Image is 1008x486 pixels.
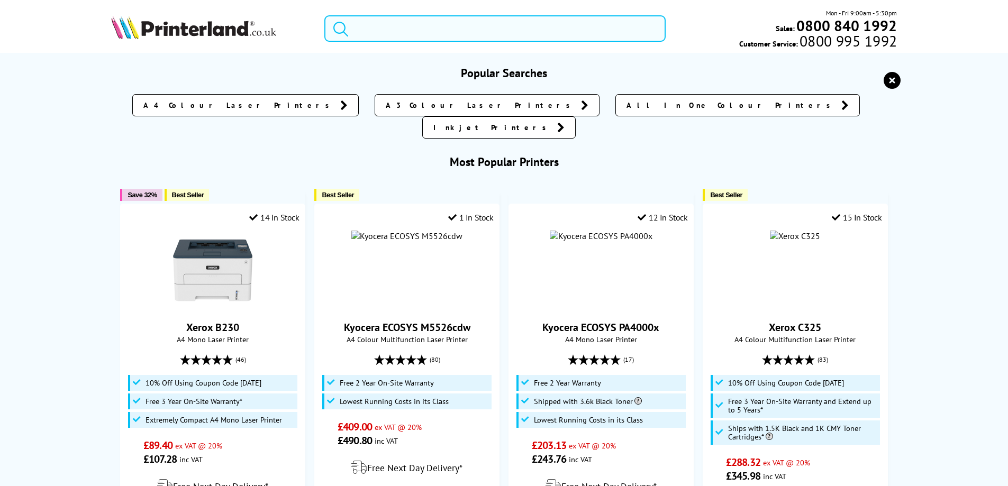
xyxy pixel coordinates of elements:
[128,191,157,199] span: Save 32%
[344,320,470,334] a: Kyocera ECOSYS M5526cdw
[375,436,398,446] span: inc VAT
[776,23,795,33] span: Sales:
[249,212,299,223] div: 14 In Stock
[542,320,659,334] a: Kyocera ECOSYS PA4000x
[728,397,878,414] span: Free 3 Year On-Site Warranty and Extend up to 5 Years*
[186,320,239,334] a: Xerox B230
[324,15,666,42] input: Search product or brand
[111,66,897,80] h3: Popular Searches
[626,100,836,111] span: All In One Colour Printers
[532,438,566,452] span: £203.13
[111,154,897,169] h3: Most Popular Printers
[623,350,634,370] span: (17)
[514,334,687,344] span: A4 Mono Laser Printer
[173,231,252,310] img: Xerox B230
[569,454,592,464] span: inc VAT
[172,191,204,199] span: Best Seller
[146,416,282,424] span: Extremely Compact A4 Mono Laser Printer
[728,424,878,441] span: Ships with 1.5K Black and 1K CMY Toner Cartridges*
[832,212,882,223] div: 15 In Stock
[340,379,434,387] span: Free 2 Year On-Site Warranty
[126,334,299,344] span: A4 Mono Laser Printer
[179,454,203,464] span: inc VAT
[165,189,210,201] button: Best Seller
[146,397,242,406] span: Free 3 Year On-Site Warranty*
[550,231,652,241] img: Kyocera ECOSYS PA4000x
[638,212,687,223] div: 12 In Stock
[534,379,601,387] span: Free 2 Year Warranty
[320,334,493,344] span: A4 Colour Multifunction Laser Printer
[375,422,422,432] span: ex VAT @ 20%
[132,94,359,116] a: A4 Colour Laser Printers
[320,453,493,482] div: modal_delivery
[314,189,359,201] button: Best Seller
[175,441,222,451] span: ex VAT @ 20%
[422,116,576,139] a: Inkjet Printers
[235,350,246,370] span: (46)
[726,455,760,469] span: £288.32
[763,457,810,467] span: ex VAT @ 20%
[569,441,616,451] span: ex VAT @ 20%
[770,231,820,241] img: Xerox C325
[709,334,882,344] span: A4 Colour Multifunction Laser Printer
[534,397,642,406] span: Shipped with 3.6k Black Toner
[338,420,372,434] span: £409.00
[120,189,162,201] button: Save 32%
[143,100,335,111] span: A4 Colour Laser Printers
[111,16,312,41] a: Printerland Logo
[322,191,354,199] span: Best Seller
[430,350,440,370] span: (80)
[739,36,897,49] span: Customer Service:
[351,231,462,241] img: Kyocera ECOSYS M5526cdw
[111,16,276,39] img: Printerland Logo
[448,212,494,223] div: 1 In Stock
[173,301,252,312] a: Xerox B230
[726,469,760,483] span: £345.98
[532,452,566,466] span: £243.76
[433,122,552,133] span: Inkjet Printers
[796,16,897,35] b: 0800 840 1992
[763,471,786,481] span: inc VAT
[146,379,261,387] span: 10% Off Using Coupon Code [DATE]
[798,36,897,46] span: 0800 995 1992
[534,416,643,424] span: Lowest Running Costs in its Class
[769,320,821,334] a: Xerox C325
[375,94,600,116] a: A3 Colour Laser Printers
[340,397,449,406] span: Lowest Running Costs in its Class
[143,452,177,466] span: £107.28
[818,350,828,370] span: (83)
[795,21,897,31] a: 0800 840 1992
[728,379,844,387] span: 10% Off Using Coupon Code [DATE]
[703,189,748,201] button: Best Seller
[386,100,576,111] span: A3 Colour Laser Printers
[710,191,742,199] span: Best Seller
[143,438,172,452] span: £89.40
[615,94,860,116] a: All In One Colour Printers
[338,434,372,447] span: £490.80
[826,8,897,18] span: Mon - Fri 9:00am - 5:30pm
